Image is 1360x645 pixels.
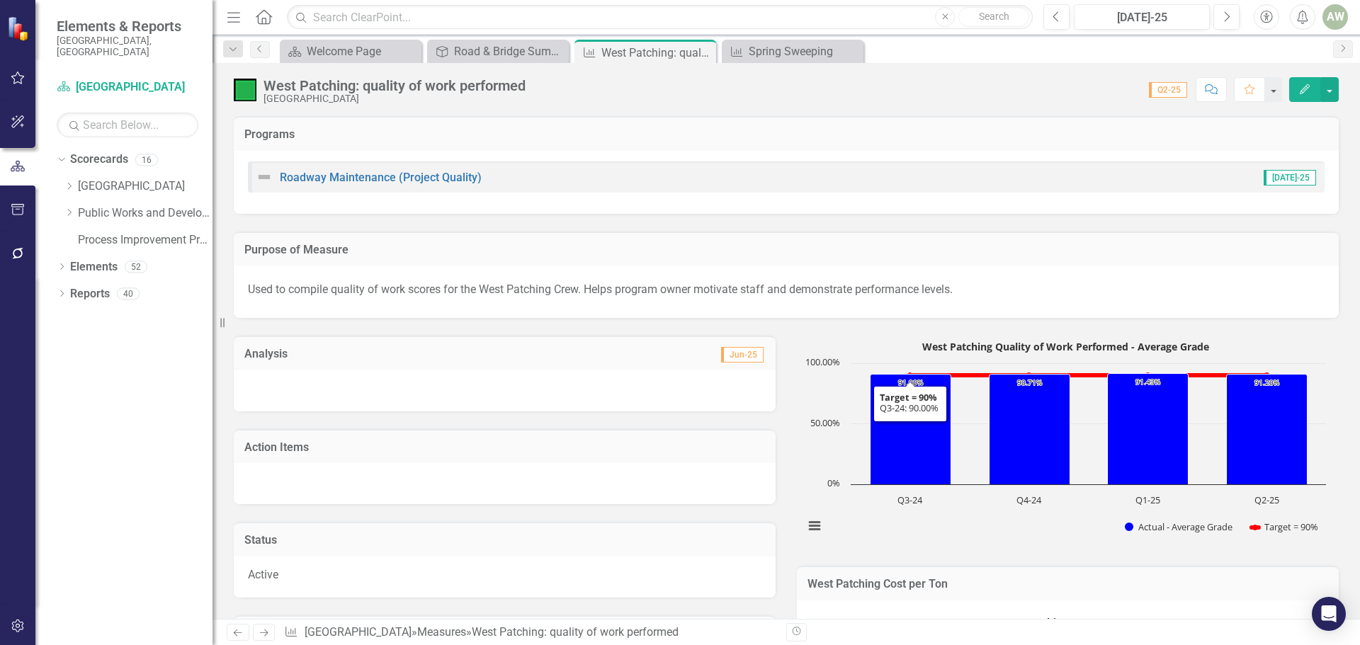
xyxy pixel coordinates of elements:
[57,79,198,96] a: [GEOGRAPHIC_DATA]
[807,578,1328,590] h3: West Patching Cost per Ton
[1074,4,1210,30] button: [DATE]-25
[244,348,503,360] h3: Analysis
[805,355,840,368] text: 100.00%
[1264,170,1316,185] span: [DATE]-25
[1135,377,1160,387] text: 91.43%
[248,279,1325,301] p: Used to compile quality of work scores for the West Patching Crew. Helps program owner motivate s...
[454,42,565,60] div: Road & Bridge Summary Report
[601,44,713,62] div: West Patching: quality of work performed
[897,493,923,506] text: Q3-24
[307,42,418,60] div: Welcome Page
[725,42,860,60] a: Spring Sweeping
[7,16,32,41] img: ClearPoint Strategy
[1254,377,1279,387] text: 91.20%
[797,336,1339,548] div: West Patching Quality of Work Performed - Average Grade. Highcharts interactive chart.
[283,42,418,60] a: Welcome Page
[244,534,765,547] h3: Status
[827,476,840,489] text: 0%
[78,232,212,249] a: Process Improvement Program
[1135,493,1160,506] text: Q1-25
[117,287,140,299] div: 40
[1254,493,1279,506] text: Q2-25
[244,128,1328,141] h3: Programs
[1079,9,1205,26] div: [DATE]-25
[57,35,198,58] small: [GEOGRAPHIC_DATA], [GEOGRAPHIC_DATA]
[256,169,273,185] img: Not Defined
[244,441,765,454] h3: Action Items
[871,374,1308,485] g: Actual - Average Grade, series 1 of 2. Bar series with 4 bars.
[998,615,1133,629] text: West Patching Cost per Ton
[749,42,860,60] div: Spring Sweeping
[797,336,1333,548] svg: Interactive chart
[979,11,1009,22] span: Search
[1322,4,1348,30] button: AW
[1149,82,1187,98] span: Q2-25
[234,79,256,101] img: On Target
[1017,377,1042,387] text: 90.71%
[125,261,147,273] div: 52
[907,372,912,378] path: Q3-24, 90. Target = 90%.
[244,244,1328,256] h3: Purpose of Measure
[472,625,679,639] div: West Patching: quality of work performed
[1108,374,1189,485] path: Q1-25, 91.42857143. Actual - Average Grade.
[57,113,198,137] input: Search Below...
[248,567,761,583] p: Active
[1125,520,1235,533] button: Show Actual - Average Grade
[263,93,526,104] div: [GEOGRAPHIC_DATA]
[57,18,198,35] span: Elements & Reports
[284,624,776,641] div: » »
[1312,597,1346,631] div: Open Intercom Messenger
[280,171,482,184] a: Roadway Maintenance (Project Quality)
[70,152,128,168] a: Scorecards
[78,205,212,222] a: Public Works and Development
[287,5,1033,30] input: Search ClearPoint...
[721,347,764,363] span: Jun-25
[922,340,1209,353] text: West Patching Quality of Work Performed - Average Grade
[70,286,110,302] a: Reports
[417,625,466,639] a: Measures
[305,625,412,639] a: [GEOGRAPHIC_DATA]
[805,516,824,536] button: View chart menu, West Patching Quality of Work Performed - Average Grade
[431,42,565,60] a: Road & Bridge Summary Report
[263,78,526,93] div: West Patching: quality of work performed
[810,416,840,429] text: 50.00%
[958,7,1029,27] button: Search
[898,377,923,387] text: 91.00%
[1252,520,1320,533] button: Show Target = 90%
[871,375,951,485] path: Q3-24, 91. Actual - Average Grade.
[70,259,118,275] a: Elements
[1016,493,1042,506] text: Q4-24
[990,375,1070,485] path: Q4-24, 90.71428571. Actual - Average Grade.
[78,178,212,195] a: [GEOGRAPHIC_DATA]
[1227,375,1308,485] path: Q2-25, 91.2. Actual - Average Grade.
[135,154,158,166] div: 16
